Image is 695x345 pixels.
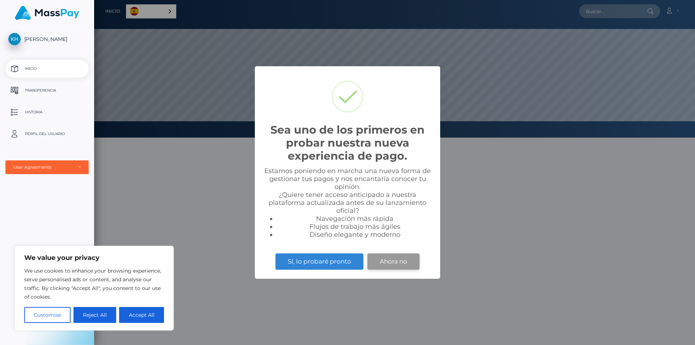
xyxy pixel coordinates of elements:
p: We value your privacy [24,253,164,262]
button: Reject All [73,307,117,323]
span: [PERSON_NAME] [5,36,89,42]
p: Transferencia [8,85,86,96]
div: We value your privacy [14,246,174,331]
li: Diseño elegante y moderno [277,231,433,239]
p: Historia [8,107,86,118]
div: Estamos poniendo en marcha una nueva forma de gestionar tus pagos y nos encantaría conocer tu opi... [262,167,433,239]
img: MassPay [15,6,79,20]
button: Customise [24,307,71,323]
button: Sí, lo probaré pronto [275,253,363,269]
p: We use cookies to enhance your browsing experience, serve personalised ads or content, and analys... [24,266,164,301]
button: Accept All [119,307,164,323]
button: Ahora no [367,253,420,269]
div: User Agreements [13,164,73,170]
p: Inicio [8,63,86,74]
h2: Sea uno de los primeros en probar nuestra nueva experiencia de pago. [262,123,433,163]
li: Flujos de trabajo más ágiles [277,223,433,231]
li: Navegación más rápida [277,215,433,223]
button: User Agreements [5,160,89,174]
p: Perfil del usuario [8,129,86,139]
